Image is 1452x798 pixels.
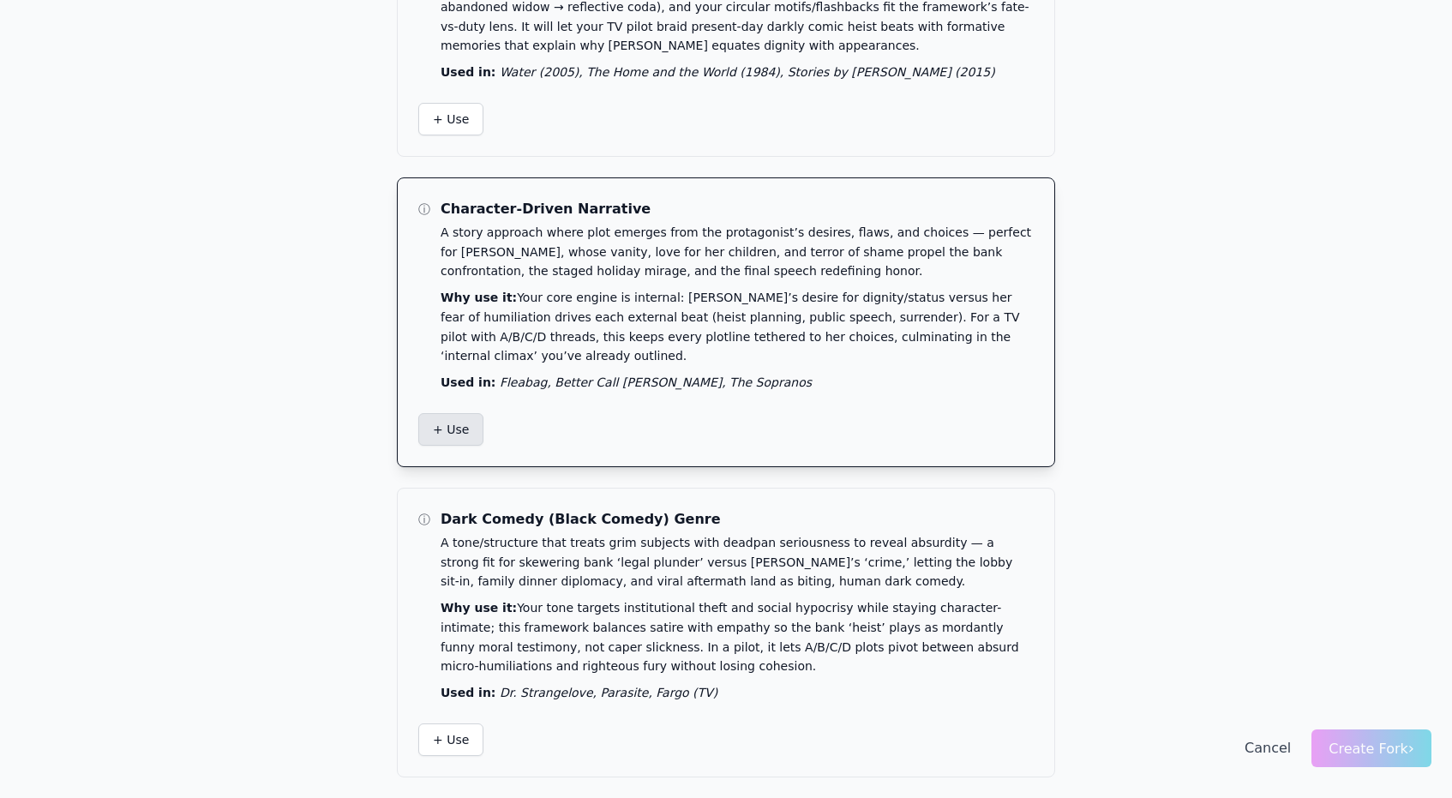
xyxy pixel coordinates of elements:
strong: Why use it: [441,291,517,304]
i: Fleabag, Better Call [PERSON_NAME], The Sopranos [500,375,812,389]
span: + Use [433,111,469,128]
h3: Character-Driven Narrative [441,199,1034,219]
button: Create Fork› [1311,729,1431,767]
h3: Dark Comedy (Black Comedy) Genre [441,509,1034,530]
button: Cancel [1245,738,1291,759]
button: + Use [418,413,483,446]
strong: Why use it: [441,601,517,615]
span: ⓘ [418,199,430,216]
i: Dr. Strangelove, Parasite, Fargo (TV) [500,686,717,699]
p: A tone/structure that treats grim subjects with deadpan seriousness to reveal absurdity — a stron... [441,533,1034,591]
i: Water (2005), The Home and the World (1984), Stories by [PERSON_NAME] (2015) [500,65,995,79]
strong: Used in: [441,65,495,79]
button: + Use [418,103,483,135]
p: A story approach where plot emerges from the protagonist’s desires, flaws, and choices — perfect ... [441,223,1034,281]
span: ⓘ [418,509,430,526]
span: + Use [433,421,469,438]
button: + Use [418,723,483,756]
strong: Used in: [441,686,495,699]
span: › [1408,739,1414,757]
span: + Use [433,731,469,748]
span: Create Fork [1329,741,1414,757]
p: Your core engine is internal: [PERSON_NAME]’s desire for dignity/status versus her fear of humili... [441,288,1034,366]
p: Your tone targets institutional theft and social hypocrisy while staying character-intimate; this... [441,598,1034,676]
strong: Used in: [441,375,495,389]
